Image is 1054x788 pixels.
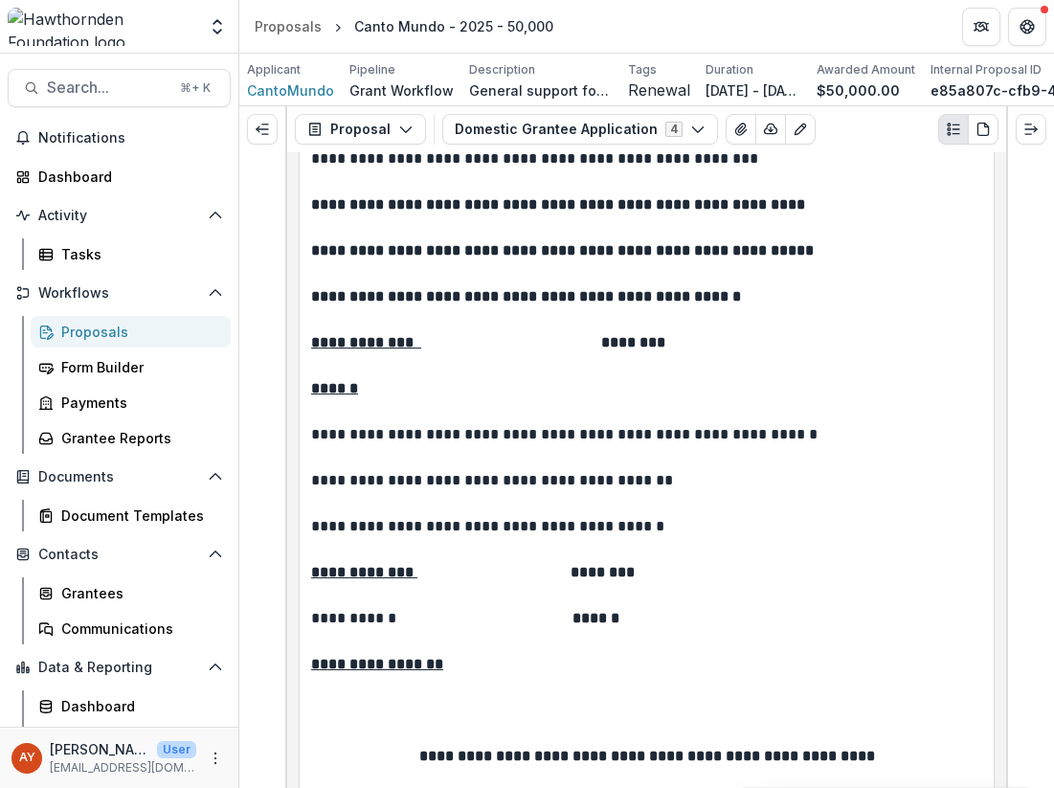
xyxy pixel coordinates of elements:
button: Open Workflows [8,278,231,308]
p: Pipeline [349,61,395,79]
div: Tasks [61,244,215,264]
p: User [157,741,196,758]
button: PDF view [968,114,998,145]
button: Notifications [8,123,231,153]
button: More [204,747,227,770]
div: Grantees [61,583,215,603]
button: Open entity switcher [204,8,231,46]
a: Dashboard [31,690,231,722]
span: Notifications [38,130,223,146]
span: Data & Reporting [38,660,200,676]
span: Activity [38,208,200,224]
button: Open Contacts [8,539,231,570]
a: Document Templates [31,500,231,531]
button: Edit as form [785,114,816,145]
button: View Attached Files [726,114,756,145]
p: [DATE] - [DATE] [706,80,801,101]
div: Document Templates [61,506,215,526]
a: Payments [31,387,231,418]
button: Plaintext view [938,114,969,145]
div: Canto Mundo - 2025 - 50,000 [354,16,553,36]
div: Proposals [61,322,215,342]
nav: breadcrumb [247,12,561,40]
p: Awarded Amount [817,61,915,79]
p: General support for Canto Mundo, promoting the production and cultivation of Latinx and [DEMOGRAP... [469,80,613,101]
button: Partners [962,8,1000,46]
a: Communications [31,613,231,644]
div: Communications [61,619,215,639]
div: Grantee Reports [61,428,215,448]
p: Applicant [247,61,301,79]
p: [EMAIL_ADDRESS][DOMAIN_NAME] [50,759,196,777]
a: Proposals [247,12,329,40]
div: Form Builder [61,357,215,377]
button: Get Help [1008,8,1046,46]
img: Hawthornden Foundation logo [8,8,196,46]
p: Duration [706,61,753,79]
button: Domestic Grantee Application4 [442,114,718,145]
a: Dashboard [8,161,231,192]
button: Open Activity [8,200,231,231]
a: Proposals [31,316,231,348]
a: Grantee Reports [31,422,231,454]
button: Expand right [1016,114,1046,145]
span: Search... [47,79,168,97]
p: Internal Proposal ID [931,61,1042,79]
p: Grant Workflow [349,80,454,101]
p: [PERSON_NAME] [50,739,149,759]
button: Expand left [247,114,278,145]
a: Form Builder [31,351,231,383]
div: Dashboard [38,167,215,187]
a: Data Report [31,726,231,757]
div: Dashboard [61,696,215,716]
div: Proposals [255,16,322,36]
span: Contacts [38,547,200,563]
div: ⌘ + K [176,78,214,99]
p: $50,000.00 [817,80,900,101]
a: Grantees [31,577,231,609]
div: Payments [61,393,215,413]
div: Andreas Yuíza [19,752,35,764]
p: Description [469,61,535,79]
p: Tags [628,61,657,79]
a: Tasks [31,238,231,270]
span: Workflows [38,285,200,302]
span: Renewal [628,81,690,100]
button: Open Documents [8,462,231,492]
span: Documents [38,469,200,485]
button: Search... [8,69,231,107]
button: Open Data & Reporting [8,652,231,683]
button: Proposal [295,114,426,145]
a: CantoMundo [247,80,334,101]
